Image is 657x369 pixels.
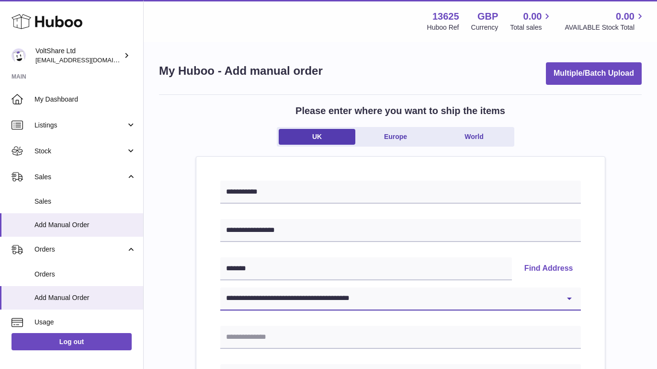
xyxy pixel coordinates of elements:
a: 0.00 Total sales [510,10,553,32]
span: Usage [34,318,136,327]
span: My Dashboard [34,95,136,104]
a: World [436,129,512,145]
span: Listings [34,121,126,130]
strong: GBP [477,10,498,23]
span: Stock [34,147,126,156]
span: Sales [34,173,126,182]
h2: Please enter where you want to ship the items [295,104,505,117]
span: Sales [34,197,136,206]
span: AVAILABLE Stock Total [565,23,646,32]
span: Orders [34,270,136,279]
span: Add Manual Order [34,220,136,230]
span: Orders [34,245,126,254]
button: Multiple/Batch Upload [546,62,642,85]
div: Currency [471,23,498,32]
img: info@voltshare.co.uk [11,48,26,63]
span: [EMAIL_ADDRESS][DOMAIN_NAME] [35,56,141,64]
a: Log out [11,333,132,350]
button: Find Address [517,257,581,280]
span: Add Manual Order [34,293,136,302]
a: Europe [357,129,434,145]
a: UK [279,129,355,145]
span: Total sales [510,23,553,32]
h1: My Huboo - Add manual order [159,63,323,79]
div: VoltShare Ltd [35,46,122,65]
a: 0.00 AVAILABLE Stock Total [565,10,646,32]
strong: 13625 [432,10,459,23]
div: Huboo Ref [427,23,459,32]
span: 0.00 [523,10,542,23]
span: 0.00 [616,10,634,23]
